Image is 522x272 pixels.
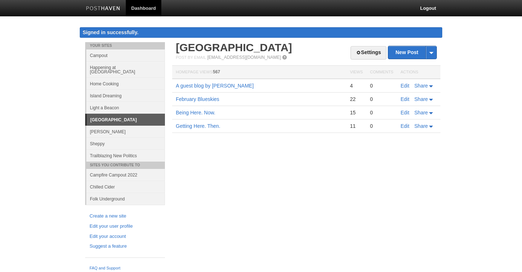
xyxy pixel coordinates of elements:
[86,150,165,162] a: Trailblazing New Politics
[90,233,161,240] a: Edit your account
[87,114,165,126] a: [GEOGRAPHIC_DATA]
[370,123,393,129] div: 0
[86,193,165,205] a: Folk Underground
[86,49,165,61] a: Campout
[86,61,165,78] a: Happening at [GEOGRAPHIC_DATA]
[90,212,161,220] a: Create a new site
[176,83,254,89] a: A guest blog by [PERSON_NAME]
[86,169,165,181] a: Campfire Campout 2022
[90,223,161,230] a: Edit your user profile
[176,110,215,115] a: Being Here. Now.
[207,55,281,60] a: [EMAIL_ADDRESS][DOMAIN_NAME]
[401,110,409,115] a: Edit
[176,55,206,60] span: Post by Email
[414,96,428,102] span: Share
[86,126,165,138] a: [PERSON_NAME]
[86,6,120,12] img: Posthaven-bar
[388,46,436,59] a: New Post
[401,123,409,129] a: Edit
[397,66,440,79] th: Actions
[176,96,219,102] a: February Blueskies
[85,162,165,169] li: Sites You Contribute To
[350,123,362,129] div: 11
[401,96,409,102] a: Edit
[370,109,393,116] div: 0
[176,123,220,129] a: Getting Here. Then.
[85,42,165,49] li: Your Sites
[80,27,442,38] div: Signed in successfully.
[350,82,362,89] div: 4
[176,41,292,53] a: [GEOGRAPHIC_DATA]
[414,83,428,89] span: Share
[350,109,362,116] div: 15
[351,46,386,60] a: Settings
[370,96,393,102] div: 0
[90,265,161,272] a: FAQ and Support
[86,138,165,150] a: Sheppy
[414,123,428,129] span: Share
[172,66,346,79] th: Homepage Views
[350,96,362,102] div: 22
[346,66,366,79] th: Views
[401,83,409,89] a: Edit
[86,90,165,102] a: Island Dreaming
[86,181,165,193] a: Chilled Cider
[213,69,220,74] span: 567
[90,243,161,250] a: Suggest a feature
[86,78,165,90] a: Home Cooking
[414,110,428,115] span: Share
[370,82,393,89] div: 0
[86,102,165,114] a: Light a Beacon
[366,66,397,79] th: Comments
